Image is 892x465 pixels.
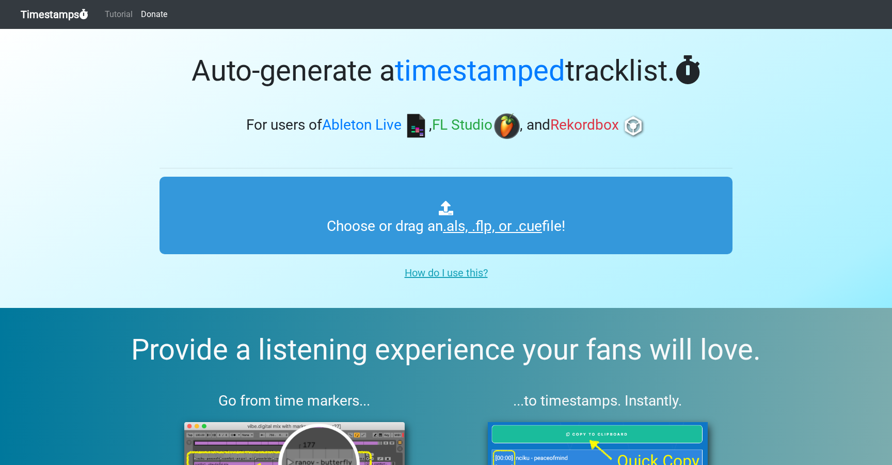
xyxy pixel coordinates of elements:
span: Rekordbox [550,117,619,134]
u: How do I use this? [405,267,488,279]
img: fl.png [494,113,520,139]
a: Tutorial [101,4,137,25]
h3: Go from time markers... [160,392,429,410]
h3: For users of , , and [160,113,732,139]
a: Donate [137,4,171,25]
h1: Auto-generate a tracklist. [160,54,732,88]
span: FL Studio [432,117,492,134]
span: timestamped [395,54,565,88]
span: Ableton Live [322,117,402,134]
img: ableton.png [403,113,429,139]
h3: ...to timestamps. Instantly. [463,392,733,410]
img: rb.png [620,113,646,139]
h2: Provide a listening experience your fans will love. [25,333,867,367]
a: Timestamps [21,4,88,25]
